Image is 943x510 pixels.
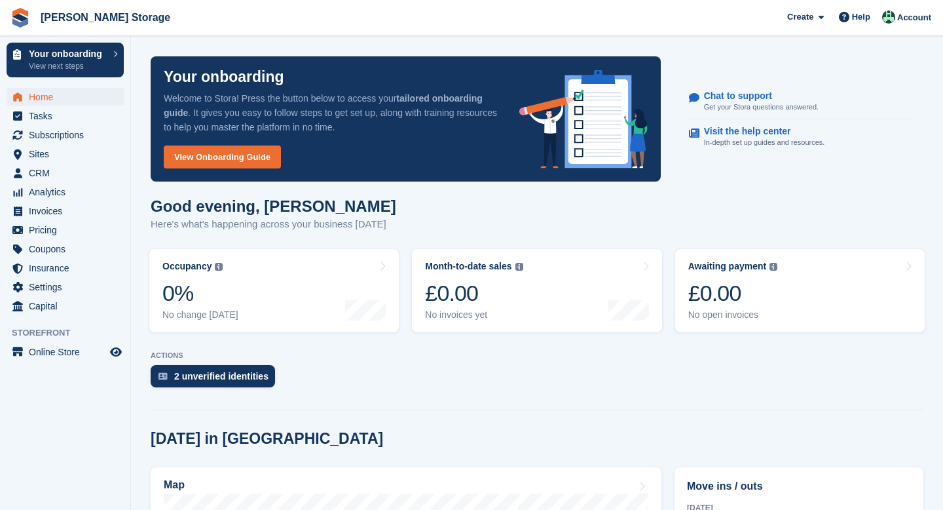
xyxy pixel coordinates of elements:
[162,280,238,307] div: 0%
[108,344,124,360] a: Preview store
[29,297,107,315] span: Capital
[29,240,107,258] span: Coupons
[29,49,107,58] p: Your onboarding
[687,479,911,494] h2: Move ins / outs
[7,43,124,77] a: Your onboarding View next steps
[29,221,107,239] span: Pricing
[12,326,130,340] span: Storefront
[10,8,30,28] img: stora-icon-8386f47178a22dfd0bd8f6a31ec36ba5ce8667c1dd55bd0f319d3a0aa187defe.svg
[425,280,523,307] div: £0.00
[689,84,911,120] a: Chat to support Get your Stora questions answered.
[35,7,176,28] a: [PERSON_NAME] Storage
[29,126,107,144] span: Subscriptions
[151,217,396,232] p: Here's what's happening across your business [DATE]
[151,197,396,215] h1: Good evening, [PERSON_NAME]
[7,221,124,239] a: menu
[151,351,923,360] p: ACTIONS
[7,126,124,144] a: menu
[704,90,808,102] p: Chat to support
[162,309,238,321] div: No change [DATE]
[519,70,648,168] img: onboarding-info-6c161a55d2c0e0a8cae90662b2fe09162a5109e8cc188191df67fb4f79e88e88.svg
[7,278,124,296] a: menu
[149,249,399,332] a: Occupancy 0% No change [DATE]
[151,365,282,394] a: 2 unverified identities
[158,372,168,380] img: verify_identity-adf6edd0f0f0b5bbfe63781bf79b02c33cf7c696d77639b501bdc392416b5a36.svg
[704,102,819,113] p: Get your Stora questions answered.
[7,202,124,220] a: menu
[215,263,223,271] img: icon-info-grey-7440780725fd019a000dd9b08b2336e03edf1995a4989e88bcd33f0948082b44.svg
[29,145,107,163] span: Sites
[29,202,107,220] span: Invoices
[29,278,107,296] span: Settings
[29,60,107,72] p: View next steps
[164,91,498,134] p: Welcome to Stora! Press the button below to access your . It gives you easy to follow steps to ge...
[7,297,124,315] a: menu
[29,183,107,201] span: Analytics
[29,107,107,125] span: Tasks
[425,309,523,321] div: No invoices yet
[897,11,931,24] span: Account
[7,145,124,163] a: menu
[852,10,870,24] span: Help
[164,146,281,168] a: View Onboarding Guide
[689,119,911,155] a: Visit the help center In-depth set up guides and resources.
[515,263,523,271] img: icon-info-grey-7440780725fd019a000dd9b08b2336e03edf1995a4989e88bcd33f0948082b44.svg
[164,69,284,85] p: Your onboarding
[7,259,124,277] a: menu
[29,343,107,361] span: Online Store
[688,280,778,307] div: £0.00
[151,430,383,448] h2: [DATE] in [GEOGRAPHIC_DATA]
[425,261,511,272] div: Month-to-date sales
[7,343,124,361] a: menu
[688,261,767,272] div: Awaiting payment
[162,261,212,272] div: Occupancy
[675,249,925,332] a: Awaiting payment £0.00 No open invoices
[704,126,815,137] p: Visit the help center
[164,479,185,491] h2: Map
[7,88,124,106] a: menu
[7,164,124,182] a: menu
[29,259,107,277] span: Insurance
[29,164,107,182] span: CRM
[7,183,124,201] a: menu
[704,137,825,148] p: In-depth set up guides and resources.
[787,10,813,24] span: Create
[769,263,777,271] img: icon-info-grey-7440780725fd019a000dd9b08b2336e03edf1995a4989e88bcd33f0948082b44.svg
[688,309,778,321] div: No open invoices
[7,107,124,125] a: menu
[7,240,124,258] a: menu
[882,10,895,24] img: Nick Pain
[412,249,661,332] a: Month-to-date sales £0.00 No invoices yet
[174,371,268,382] div: 2 unverified identities
[29,88,107,106] span: Home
